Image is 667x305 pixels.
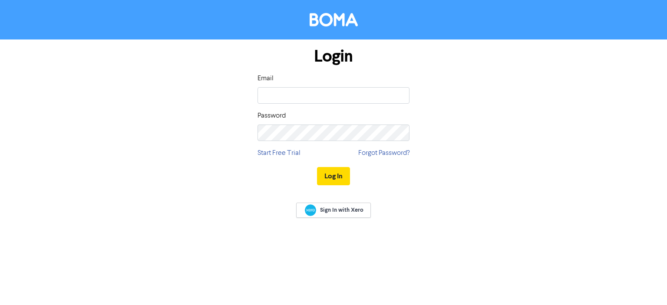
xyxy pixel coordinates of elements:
[296,203,371,218] a: Sign In with Xero
[305,204,316,216] img: Xero logo
[310,13,358,26] img: BOMA Logo
[258,46,409,66] h1: Login
[258,111,286,121] label: Password
[358,148,409,158] a: Forgot Password?
[258,73,274,84] label: Email
[258,148,300,158] a: Start Free Trial
[320,206,363,214] span: Sign In with Xero
[317,167,350,185] button: Log In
